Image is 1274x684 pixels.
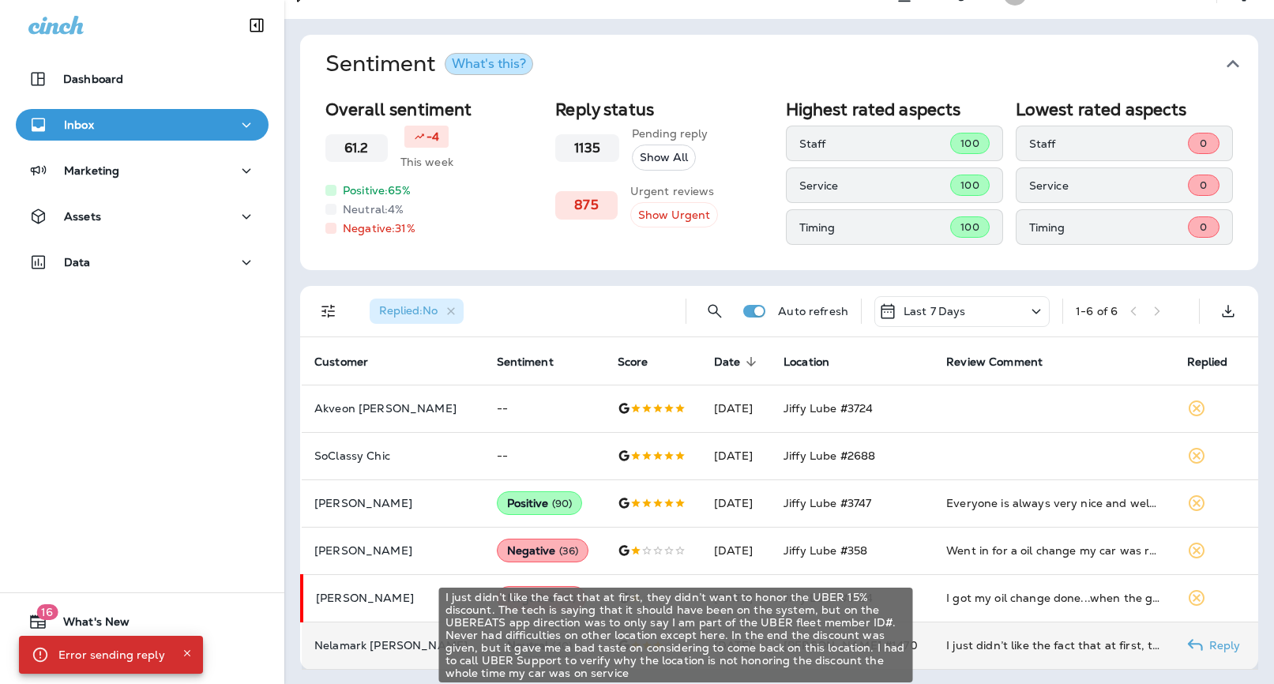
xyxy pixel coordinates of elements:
span: Jiffy Lube #3724 [784,401,873,415]
h2: Highest rated aspects [786,100,1003,119]
td: [DATE] [701,574,771,622]
button: Support [16,644,269,675]
td: [DATE] [701,527,771,574]
span: What's New [47,615,130,634]
span: Date [714,355,761,369]
div: Positive [497,491,583,515]
p: Nelamark [PERSON_NAME] [314,639,472,652]
button: Collapse Sidebar [235,9,279,41]
button: SentimentWhat's this? [313,35,1271,93]
p: Urgent reviews [630,183,718,199]
button: Show Urgent [630,202,718,228]
p: Neutral: 4 % [343,201,404,217]
span: Jiffy Lube #358 [784,543,867,558]
h3: 1135 [574,141,600,156]
span: Sentiment [497,355,554,369]
span: Review Comment [946,355,1063,369]
span: Customer [314,355,368,369]
span: Location [784,355,850,369]
p: Timing [1029,221,1188,234]
span: 0 [1200,137,1207,150]
button: Search Reviews [699,295,731,327]
button: Inbox [16,109,269,141]
p: Inbox [64,118,94,131]
p: Staff [799,137,951,150]
button: Assets [16,201,269,232]
p: [PERSON_NAME] [316,592,472,604]
p: Service [1029,179,1188,192]
span: Score [618,355,648,369]
div: I just didn’t like the fact that at first, they didn’t want to honor the UBER 15% discount. The t... [439,588,913,682]
button: Data [16,246,269,278]
h3: 875 [574,197,598,212]
h2: Overall sentiment [325,100,543,119]
button: 16What's New [16,606,269,637]
p: Data [64,256,91,269]
td: [DATE] [701,385,771,432]
div: Everyone is always very nice and welcoming. It was my younger brother’s first time taking his car... [946,495,1161,511]
span: Replied [1187,355,1249,369]
p: Staff [1029,137,1188,150]
button: Export as CSV [1212,295,1244,327]
span: Location [784,355,829,369]
span: Date [714,355,741,369]
button: Marketing [16,155,269,186]
span: ( 36 ) [559,544,579,558]
span: Jiffy Lube #2688 [784,449,875,463]
span: Review Comment [946,355,1043,369]
p: Assets [64,210,101,223]
div: SentimentWhat's this? [300,93,1258,270]
p: Last 7 Days [904,305,966,318]
div: Negative [497,539,589,562]
p: Dashboard [63,73,123,85]
div: 1 - 6 of 6 [1076,305,1118,318]
button: Filters [313,295,344,327]
span: Replied : No [379,303,438,318]
p: -4 [427,129,439,145]
td: -- [484,385,605,432]
td: [DATE] [701,432,771,479]
p: Positive: 65 % [343,182,411,198]
p: Pending reply [632,126,708,141]
div: Error sending reply [58,641,165,669]
h2: Reply status [555,100,772,119]
span: 16 [36,604,58,620]
div: I got my oil change done...when the guy reset car so it won't say I still need a oil change.. he ... [946,590,1161,606]
span: 0 [1200,179,1207,192]
div: I just didn’t like the fact that at first, they didn’t want to honor the UBER 15% discount. The t... [946,637,1161,653]
h2: Lowest rated aspects [1016,100,1233,119]
p: This week [400,154,453,170]
button: Close [178,644,197,663]
span: Sentiment [497,355,574,369]
p: Auto refresh [778,305,848,318]
p: Akveon [PERSON_NAME] [314,402,472,415]
h1: Sentiment [325,51,533,77]
span: Replied [1187,355,1228,369]
div: Went in for a oil change my car was returned to me humming. I will be back after the holiday to h... [946,543,1161,558]
span: Jiffy Lube #3747 [784,496,871,510]
button: Show All [632,145,696,171]
div: What's this? [452,58,526,70]
p: Negative: 31 % [343,220,415,236]
span: 100 [960,179,979,192]
td: [DATE] [701,479,771,527]
h3: 61.2 [344,141,369,156]
p: [PERSON_NAME] [314,544,472,557]
p: Service [799,179,951,192]
span: 100 [960,137,979,150]
span: Customer [314,355,389,369]
p: Reply [1203,639,1241,652]
p: SoClassy Chic [314,449,472,462]
p: [PERSON_NAME] [314,497,472,509]
td: -- [484,432,605,479]
div: Replied:No [370,299,464,324]
p: Marketing [64,164,119,177]
span: ( 90 ) [552,497,573,510]
button: What's this? [445,53,533,75]
span: 0 [1200,220,1207,234]
span: Score [618,355,669,369]
span: 100 [960,220,979,234]
p: Timing [799,221,951,234]
button: Dashboard [16,63,269,95]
